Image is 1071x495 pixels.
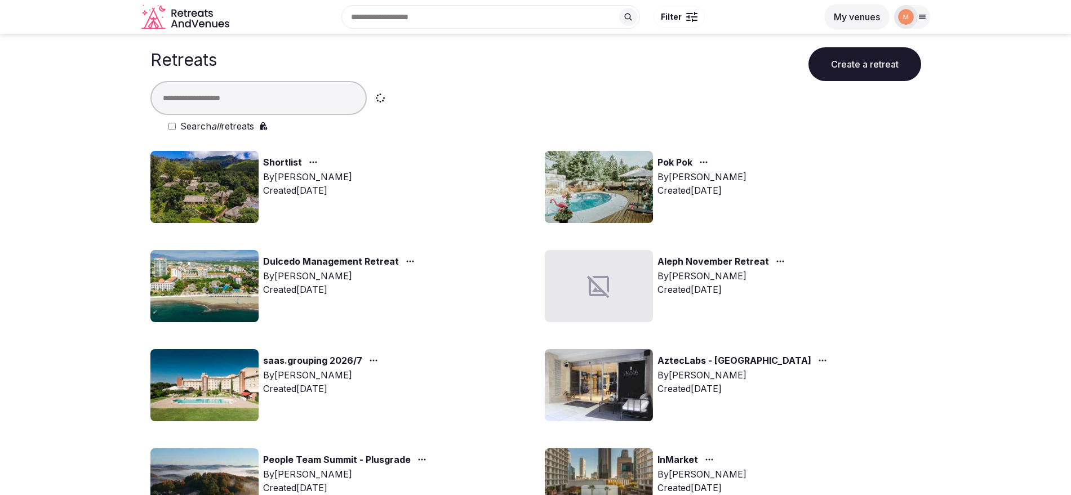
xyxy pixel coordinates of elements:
a: InMarket [657,453,698,467]
a: saas.grouping 2026/7 [263,354,362,368]
div: Created [DATE] [657,283,789,296]
a: Dulcedo Management Retreat [263,255,399,269]
a: Shortlist [263,155,302,170]
img: marina [898,9,914,25]
div: Created [DATE] [263,382,383,395]
div: Created [DATE] [263,481,431,494]
h1: Retreats [150,50,217,70]
a: People Team Summit - Plusgrade [263,453,411,467]
div: By [PERSON_NAME] [263,368,383,382]
img: Top retreat image for the retreat: Pok Pok [545,151,653,223]
div: Created [DATE] [657,481,746,494]
img: Top retreat image for the retreat: Dulcedo Management Retreat [150,250,259,322]
div: By [PERSON_NAME] [263,170,352,184]
a: Aleph November Retreat [657,255,769,269]
a: Visit the homepage [141,5,232,30]
img: Top retreat image for the retreat: saas.grouping 2026/7 [150,349,259,421]
div: By [PERSON_NAME] [657,467,746,481]
div: By [PERSON_NAME] [657,269,789,283]
div: By [PERSON_NAME] [263,467,431,481]
div: By [PERSON_NAME] [657,170,746,184]
a: AztecLabs - [GEOGRAPHIC_DATA] [657,354,811,368]
div: Created [DATE] [263,184,352,197]
label: Search retreats [180,119,254,133]
div: By [PERSON_NAME] [657,368,832,382]
a: My venues [824,11,890,23]
span: Filter [661,11,682,23]
button: Filter [654,6,705,28]
div: Created [DATE] [657,382,832,395]
a: Pok Pok [657,155,692,170]
div: Created [DATE] [263,283,419,296]
button: Create a retreat [808,47,921,81]
div: Created [DATE] [657,184,746,197]
em: all [211,121,221,132]
button: My venues [824,4,890,30]
div: By [PERSON_NAME] [263,269,419,283]
svg: Retreats and Venues company logo [141,5,232,30]
img: Top retreat image for the retreat: Shortlist [150,151,259,223]
img: Top retreat image for the retreat: AztecLabs - Buenos Aires [545,349,653,421]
